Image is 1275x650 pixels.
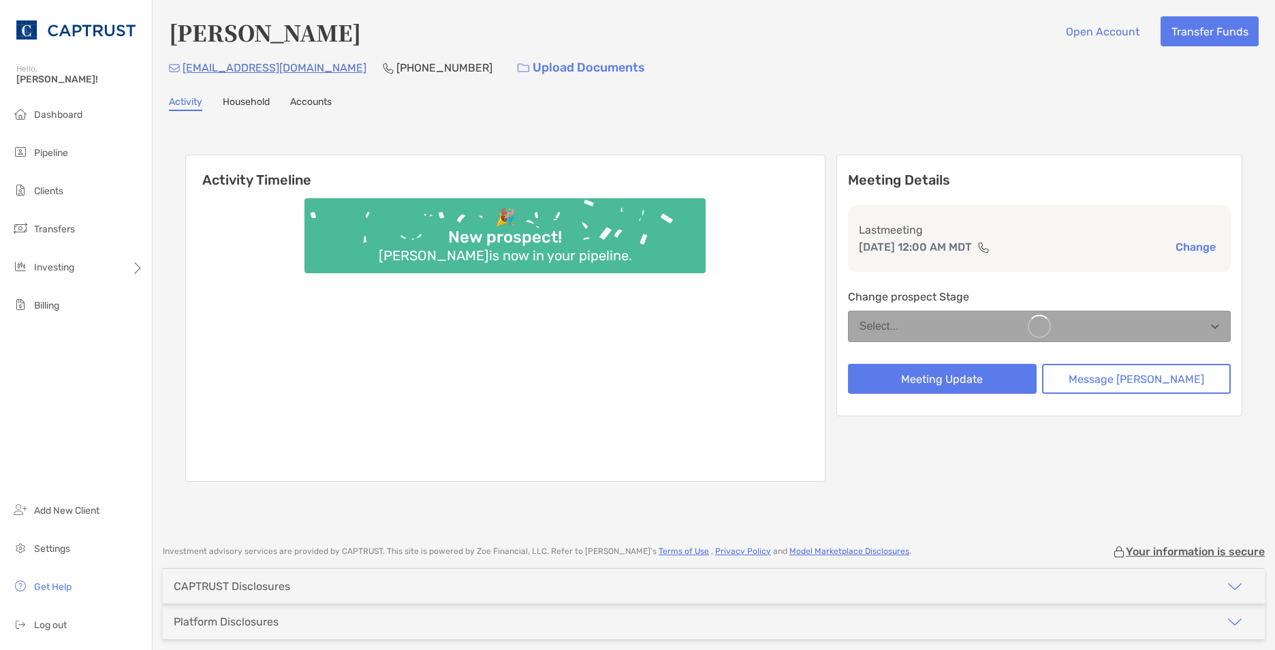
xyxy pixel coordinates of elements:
img: logout icon [12,616,29,632]
a: Model Marketplace Disclosures [789,546,909,556]
img: pipeline icon [12,144,29,160]
img: transfers icon [12,220,29,236]
a: Terms of Use [659,546,709,556]
p: [DATE] 12:00 AM MDT [859,238,972,256]
img: CAPTRUST Logo [16,5,136,55]
a: Privacy Policy [715,546,771,556]
button: Meeting Update [848,364,1037,394]
img: icon arrow [1227,578,1243,595]
img: get-help icon [12,578,29,594]
div: [PERSON_NAME] is now in your pipeline. [373,247,637,264]
div: New prospect! [443,228,567,247]
p: Meeting Details [848,172,1231,189]
span: Clients [34,185,63,197]
a: Activity [169,96,202,111]
span: Investing [34,262,74,273]
img: Email Icon [169,64,180,72]
span: Pipeline [34,147,68,159]
img: clients icon [12,182,29,198]
img: billing icon [12,296,29,313]
img: add_new_client icon [12,501,29,518]
span: Settings [34,543,70,555]
img: communication type [977,242,990,253]
button: Open Account [1055,16,1150,46]
button: Message [PERSON_NAME] [1042,364,1231,394]
div: CAPTRUST Disclosures [174,580,290,593]
p: Change prospect Stage [848,288,1231,305]
button: Transfer Funds [1161,16,1259,46]
h6: Activity Timeline [186,155,825,188]
span: Billing [34,300,59,311]
img: settings icon [12,540,29,556]
span: Add New Client [34,505,99,516]
span: Log out [34,619,67,631]
img: investing icon [12,258,29,275]
img: Phone Icon [383,63,394,74]
div: Platform Disclosures [174,615,279,628]
p: [EMAIL_ADDRESS][DOMAIN_NAME] [183,59,366,76]
a: Household [223,96,270,111]
h4: [PERSON_NAME] [169,16,361,48]
img: icon arrow [1227,614,1243,630]
a: Accounts [290,96,332,111]
img: button icon [518,63,529,73]
p: Last meeting [859,221,1220,238]
p: Your information is secure [1126,545,1265,558]
button: Change [1171,240,1220,254]
div: 🎉 [490,208,521,228]
p: Investment advisory services are provided by CAPTRUST . This site is powered by Zoe Financial, LL... [163,546,911,557]
img: dashboard icon [12,106,29,122]
span: Get Help [34,581,72,593]
span: Transfers [34,223,75,235]
p: [PHONE_NUMBER] [396,59,492,76]
a: Upload Documents [509,53,654,82]
span: [PERSON_NAME]! [16,74,144,85]
span: Dashboard [34,109,82,121]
